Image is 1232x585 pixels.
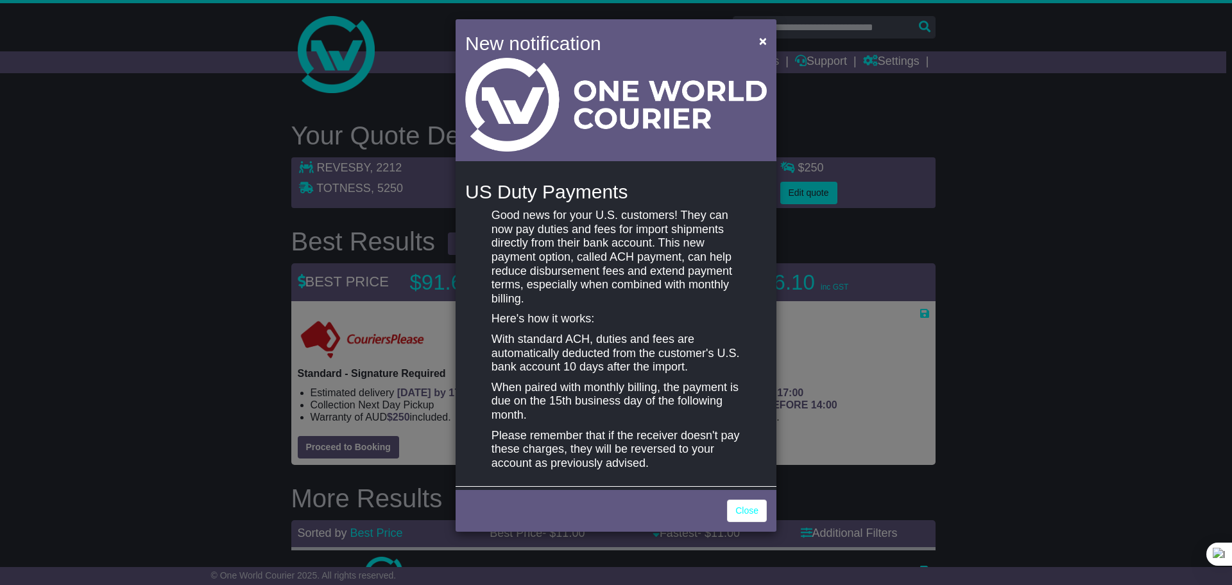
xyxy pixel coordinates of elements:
[492,209,740,306] p: Good news for your U.S. customers! They can now pay duties and fees for import shipments directly...
[727,500,767,522] a: Close
[465,58,767,152] img: Light
[492,312,740,326] p: Here's how it works:
[492,429,740,471] p: Please remember that if the receiver doesn't pay these charges, they will be reversed to your acc...
[492,333,740,374] p: With standard ACH, duties and fees are automatically deducted from the customer's U.S. bank accou...
[492,381,740,423] p: When paired with monthly billing, the payment is due on the 15th business day of the following mo...
[759,33,767,48] span: ×
[753,28,773,54] button: Close
[465,181,767,202] h4: US Duty Payments
[465,29,740,58] h4: New notification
